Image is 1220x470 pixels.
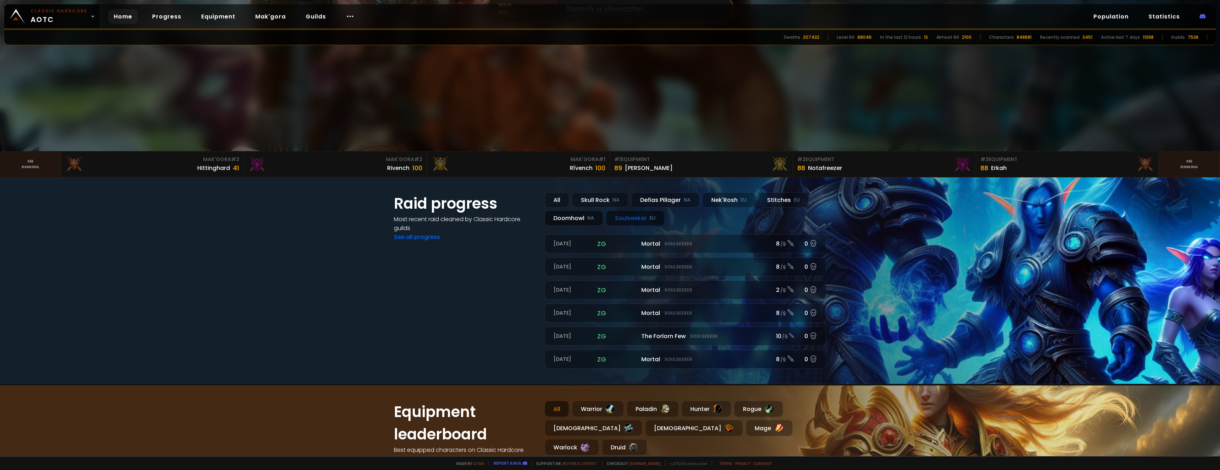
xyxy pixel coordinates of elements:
div: Soulseeker [606,210,664,226]
div: 68046 [857,34,872,41]
div: Rîvench [570,164,593,172]
a: Mak'Gora#3Hittinghard41 [61,151,244,177]
div: Recently scanned [1040,34,1080,41]
div: [PERSON_NAME] [625,164,673,172]
div: Level 60 [837,34,855,41]
div: Characters [989,34,1014,41]
div: 88 [980,163,988,173]
div: Paladin [627,401,679,417]
span: # 3 [980,156,989,163]
span: # 2 [797,156,806,163]
div: Equipment [980,156,1155,163]
div: Almost 60 [936,34,959,41]
a: Consent [753,461,772,466]
a: Mak'Gora#2Rivench100 [244,151,427,177]
div: 100 [412,163,422,173]
div: 41 [233,163,239,173]
span: # 3 [231,156,239,163]
div: Erkah [991,164,1007,172]
a: Home [108,9,138,24]
div: In the last 12 hours [880,34,921,41]
h1: Raid progress [394,192,536,215]
a: See all progress [394,233,440,241]
a: Population [1088,9,1134,24]
div: Mak'Gora [65,156,240,163]
div: 207432 [803,34,819,41]
a: Seeranking [1159,151,1220,177]
span: Checkout [602,461,660,466]
div: Warlock [545,439,599,455]
span: Support me, [531,461,598,466]
a: Mak'gora [250,9,291,24]
div: Skull Rock [572,192,628,208]
div: 100 [595,163,605,173]
div: Guilds [1171,34,1185,41]
div: Equipment [614,156,788,163]
a: Privacy [735,461,750,466]
a: #2Equipment88Notafreezer [793,151,976,177]
a: [DATE]zgMortalSoulseeker8 /90 [545,350,826,369]
a: [DATE]zgMortalSoulseeker8 /90 [545,257,826,276]
small: EU [794,197,800,204]
small: EU [740,197,747,204]
div: 7538 [1188,34,1198,41]
div: All [545,401,569,417]
a: Statistics [1143,9,1186,24]
div: 88 [797,163,805,173]
h4: Most recent raid cleaned by Classic Hardcore guilds [394,215,536,233]
div: 848681 [1017,34,1032,41]
a: a fan [473,461,484,466]
a: Progress [146,9,187,24]
a: #1Equipment89[PERSON_NAME] [610,151,793,177]
div: Equipment [797,156,972,163]
a: [DATE]zgMortalSoulseeker2 /90 [545,281,826,299]
div: Deaths [784,34,800,41]
small: NA [684,197,691,204]
div: Nek'Rosh [702,192,755,208]
div: 13 [924,34,928,41]
div: Active last 7 days [1101,34,1140,41]
div: Defias Pillager [631,192,700,208]
div: 89 [614,163,622,173]
div: 3451 [1082,34,1092,41]
a: Mak'Gora#1Rîvench100 [427,151,610,177]
a: [DATE]zgMortalSoulseeker8 /90 [545,304,826,322]
h4: Best equipped characters on Classic Hardcore [394,445,536,454]
div: Rogue [734,401,783,417]
span: Made by [452,461,484,466]
div: All [545,192,569,208]
div: Druid [602,439,647,455]
span: # 2 [414,156,422,163]
div: Stitches [758,192,809,208]
div: Mage [746,420,793,436]
a: Report a bug [494,460,521,466]
h1: Equipment leaderboard [394,401,536,445]
div: Warrior [572,401,624,417]
a: [DOMAIN_NAME] [630,461,660,466]
span: # 1 [614,156,621,163]
div: Rivench [387,164,410,172]
a: See leaderboard [394,455,442,463]
small: NA [587,215,594,222]
a: Equipment [196,9,241,24]
span: v. d752d5 - production [665,461,707,466]
a: Terms [719,461,732,466]
span: AOTC [31,8,87,25]
div: [DEMOGRAPHIC_DATA] [645,420,743,436]
div: realm [498,2,558,8]
div: Notafreezer [808,164,842,172]
div: [DEMOGRAPHIC_DATA] [545,420,642,436]
a: [DATE]zgMortalSoulseeker8 /90 [545,234,826,253]
div: 2100 [962,34,972,41]
a: Classic HardcoreAOTC [4,4,100,28]
div: Mak'Gora [431,156,605,163]
div: 11398 [1143,34,1154,41]
div: Doomhowl [545,210,603,226]
a: Guilds [300,9,332,24]
div: Hittinghard [197,164,230,172]
span: # 1 [599,156,605,163]
a: Buy me a coffee [563,461,598,466]
div: Hunter [681,401,731,417]
a: [DATE]zgThe Forlorn FewSoulseeker10 /90 [545,327,826,346]
small: NA [612,197,620,204]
